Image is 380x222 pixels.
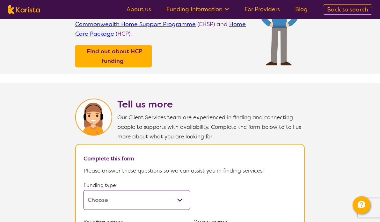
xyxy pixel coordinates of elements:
img: Karista logo [8,5,40,14]
h2: Tell us more [117,99,305,110]
p: The two home care funding streams available are the (CHSP) and (HCP). [75,10,254,39]
img: Karista Client Service [75,99,112,136]
a: For Providers [245,5,280,13]
a: Back to search [323,4,372,15]
p: Please answer these questions so we can assist you in finding services: [84,166,296,175]
b: Find out about HCP funding [87,48,142,65]
p: Our Client Services team are experienced in finding and connecting people to supports with availa... [117,113,305,141]
span: Back to search [327,6,368,13]
button: Channel Menu [353,196,370,214]
a: Blog [295,5,308,13]
p: Funding type [84,181,190,190]
a: Find out about HCP funding [77,47,150,66]
a: Funding Information [166,5,229,13]
a: About us [127,5,151,13]
a: Commonwealth Home Support Programme [75,20,196,28]
b: Complete this form [84,155,134,162]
